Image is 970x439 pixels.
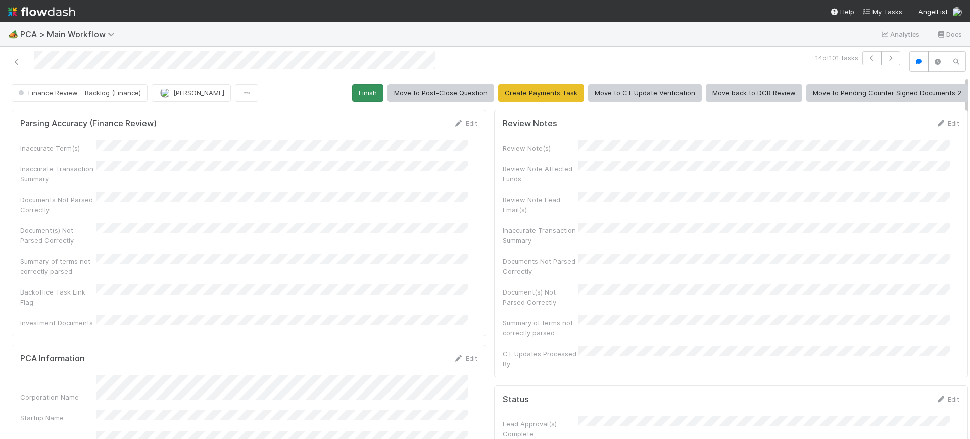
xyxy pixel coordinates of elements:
span: [PERSON_NAME] [173,89,224,97]
div: Review Note Affected Funds [503,164,578,184]
span: PCA > Main Workflow [20,29,120,39]
div: Startup Name [20,413,96,423]
div: CT Updates Processed By [503,349,578,369]
span: My Tasks [862,8,902,16]
div: Inaccurate Term(s) [20,143,96,153]
button: Finish [352,84,383,102]
h5: PCA Information [20,354,85,364]
button: Move to Pending Counter Signed Documents 2 [806,84,968,102]
div: Summary of terms not correctly parsed [20,256,96,276]
button: Move to Post-Close Question [387,84,494,102]
div: Help [830,7,854,17]
a: My Tasks [862,7,902,17]
div: Document(s) Not Parsed Correctly [20,225,96,246]
div: Review Note(s) [503,143,578,153]
h5: Parsing Accuracy (Finance Review) [20,119,157,129]
a: Edit [936,119,959,127]
button: Finance Review - Backlog (Finance) [12,84,148,102]
span: Finance Review - Backlog (Finance) [16,89,141,97]
h5: Status [503,395,529,405]
a: Edit [454,354,477,362]
img: avatar_fee1282a-8af6-4c79-b7c7-bf2cfad99775.png [160,88,170,98]
div: Investment Documents [20,318,96,328]
div: Inaccurate Transaction Summary [20,164,96,184]
h5: Review Notes [503,119,557,129]
span: 🏕️ [8,30,18,38]
div: Documents Not Parsed Correctly [20,194,96,215]
span: AngelList [918,8,948,16]
div: Inaccurate Transaction Summary [503,225,578,246]
button: Create Payments Task [498,84,584,102]
img: logo-inverted-e16ddd16eac7371096b0.svg [8,3,75,20]
div: Documents Not Parsed Correctly [503,256,578,276]
span: 14 of 101 tasks [815,53,858,63]
button: [PERSON_NAME] [152,84,231,102]
div: Lead Approval(s) Complete [503,419,578,439]
button: Move to CT Update Verification [588,84,702,102]
a: Edit [454,119,477,127]
a: Edit [936,395,959,403]
a: Docs [936,28,962,40]
div: Document(s) Not Parsed Correctly [503,287,578,307]
div: Summary of terms not correctly parsed [503,318,578,338]
div: Review Note Lead Email(s) [503,194,578,215]
div: Backoffice Task Link Flag [20,287,96,307]
a: Analytics [880,28,920,40]
div: Corporation Name [20,392,96,402]
button: Move back to DCR Review [706,84,802,102]
img: avatar_fee1282a-8af6-4c79-b7c7-bf2cfad99775.png [952,7,962,17]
